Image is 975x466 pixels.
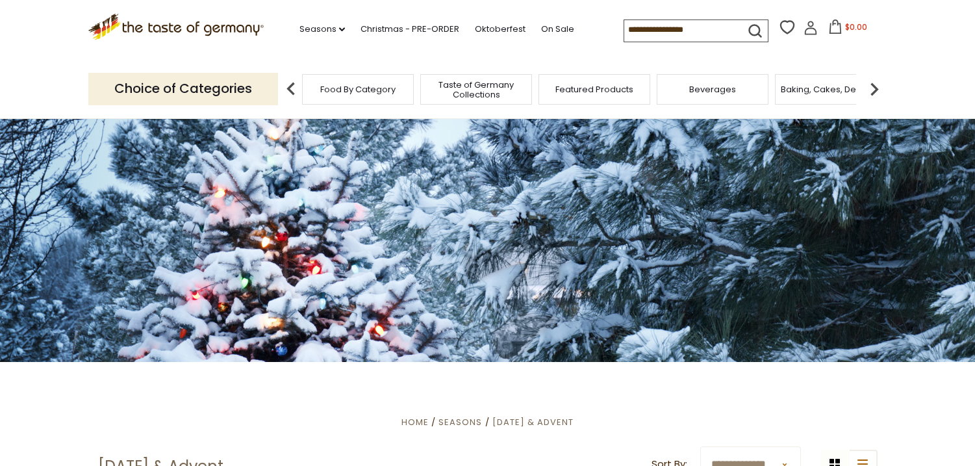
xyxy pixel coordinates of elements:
[555,84,633,94] a: Featured Products
[438,416,482,428] a: Seasons
[492,416,574,428] a: [DATE] & Advent
[861,76,887,102] img: next arrow
[689,84,736,94] a: Beverages
[401,416,429,428] a: Home
[475,22,525,36] a: Oktoberfest
[361,22,459,36] a: Christmas - PRE-ORDER
[820,19,876,39] button: $0.00
[278,76,304,102] img: previous arrow
[845,21,867,32] span: $0.00
[320,84,396,94] a: Food By Category
[424,80,528,99] a: Taste of Germany Collections
[541,22,574,36] a: On Sale
[781,84,881,94] a: Baking, Cakes, Desserts
[88,73,278,105] p: Choice of Categories
[299,22,345,36] a: Seasons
